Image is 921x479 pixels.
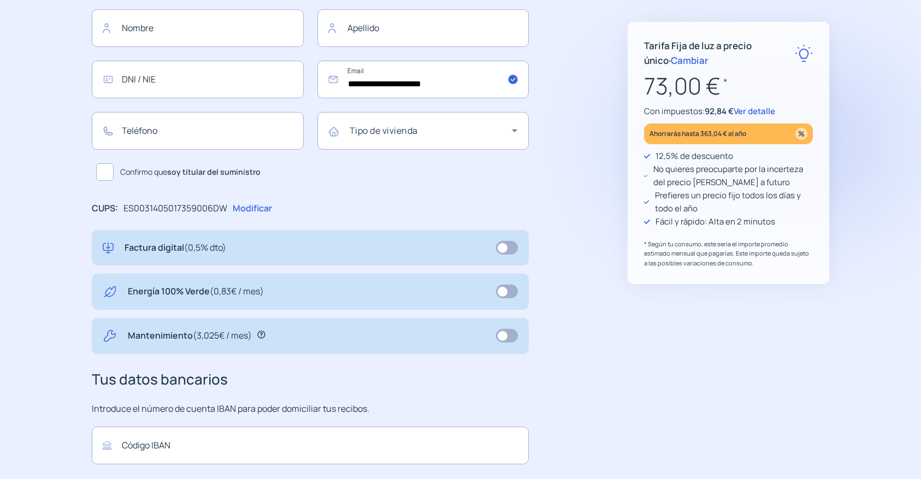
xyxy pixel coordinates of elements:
[644,38,795,68] p: Tarifa Fija de luz a precio único ·
[184,241,226,253] span: (0,5% dto)
[795,44,813,62] img: rate-E.svg
[92,368,529,391] h3: Tus datos bancarios
[92,402,529,416] p: Introduce el número de cuenta IBAN para poder domiciliar tus recibos.
[656,150,733,163] p: 12,5% de descuento
[644,105,813,118] p: Con impuestos:
[671,54,709,67] span: Cambiar
[103,285,117,299] img: energy-green.svg
[644,68,813,104] p: 73,00 €
[128,329,252,343] p: Mantenimiento
[210,285,264,297] span: (0,83€ / mes)
[655,189,813,215] p: Prefieres un precio fijo todos los días y todo el año
[795,128,807,140] img: percentage_icon.svg
[656,215,775,228] p: Fácil y rápido: Alta en 2 minutos
[103,241,114,255] img: digital-invoice.svg
[92,202,118,216] p: CUPS:
[167,167,261,177] b: soy titular del suministro
[128,285,264,299] p: Energía 100% Verde
[650,127,746,140] p: Ahorrarás hasta 363,04 € al año
[123,202,227,216] p: ES0031405017359006DW
[734,105,775,117] span: Ver detalle
[233,202,272,216] p: Modificar
[653,163,813,189] p: No quieres preocuparte por la incerteza del precio [PERSON_NAME] a futuro
[350,125,418,137] mat-label: Tipo de vivienda
[193,329,252,341] span: (3,025€ / mes)
[125,241,226,255] p: Factura digital
[644,239,813,268] p: * Según tu consumo, este sería el importe promedio estimado mensual que pagarías. Este importe qu...
[103,329,117,343] img: tool.svg
[120,166,261,178] span: Confirmo que
[705,105,734,117] span: 92,84 €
